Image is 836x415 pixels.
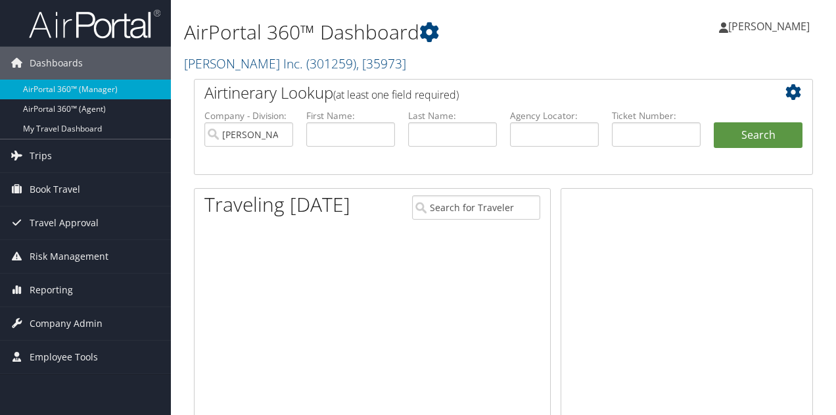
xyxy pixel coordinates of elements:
span: Risk Management [30,240,108,273]
a: [PERSON_NAME] Inc. [184,55,406,72]
h1: AirPortal 360™ Dashboard [184,18,610,46]
span: Book Travel [30,173,80,206]
span: Reporting [30,274,73,306]
span: [PERSON_NAME] [728,19,810,34]
span: ( 301259 ) [306,55,356,72]
span: Dashboards [30,47,83,80]
label: Company - Division: [204,109,293,122]
span: Company Admin [30,307,103,340]
label: Last Name: [408,109,497,122]
button: Search [714,122,802,149]
h2: Airtinerary Lookup [204,82,751,104]
span: Travel Approval [30,207,99,239]
label: Agency Locator: [510,109,599,122]
label: First Name: [306,109,395,122]
a: [PERSON_NAME] [719,7,823,46]
img: airportal-logo.png [29,9,160,39]
span: (at least one field required) [333,87,459,102]
label: Ticket Number: [612,109,701,122]
span: Employee Tools [30,341,98,374]
span: , [ 35973 ] [356,55,406,72]
h1: Traveling [DATE] [204,191,350,218]
input: Search for Traveler [412,195,541,220]
span: Trips [30,139,52,172]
